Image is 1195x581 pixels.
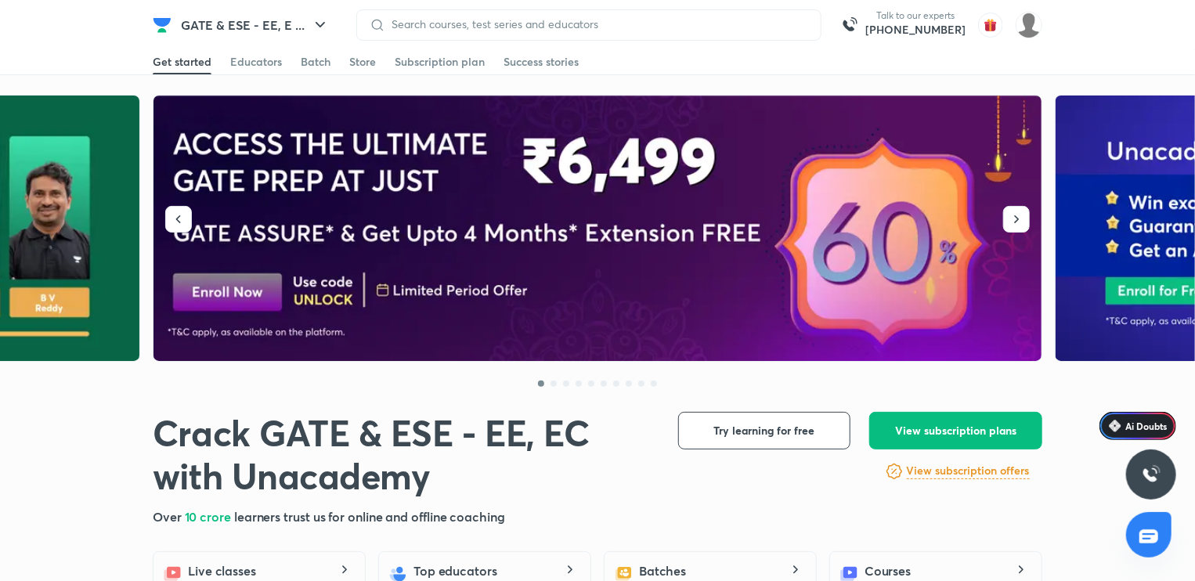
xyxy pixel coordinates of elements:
[301,54,330,70] div: Batch
[230,54,282,70] div: Educators
[865,561,911,580] h5: Courses
[385,18,808,31] input: Search courses, test series and educators
[153,49,211,74] a: Get started
[907,462,1030,481] a: View subscription offers
[869,412,1042,449] button: View subscription plans
[153,54,211,70] div: Get started
[234,508,505,525] span: learners trust us for online and offline coaching
[413,561,497,580] h5: Top educators
[153,508,185,525] span: Over
[185,508,234,525] span: 10 crore
[188,561,256,580] h5: Live classes
[865,22,966,38] a: [PHONE_NUMBER]
[395,49,485,74] a: Subscription plan
[301,49,330,74] a: Batch
[349,54,376,70] div: Store
[1016,12,1042,38] img: Ayush
[907,463,1030,479] h6: View subscription offers
[153,412,653,498] h1: Crack GATE & ESE - EE, EC with Unacademy
[895,423,1016,438] span: View subscription plans
[714,423,815,438] span: Try learning for free
[1125,420,1167,432] span: Ai Doubts
[1142,465,1161,484] img: ttu
[153,16,171,34] img: Company Logo
[171,9,339,41] button: GATE & ESE - EE, E ...
[865,9,966,22] p: Talk to our experts
[349,49,376,74] a: Store
[1099,412,1176,440] a: Ai Doubts
[834,9,865,41] img: call-us
[678,412,850,449] button: Try learning for free
[639,561,686,580] h5: Batches
[504,49,579,74] a: Success stories
[504,54,579,70] div: Success stories
[1109,420,1121,432] img: Icon
[395,54,485,70] div: Subscription plan
[230,49,282,74] a: Educators
[978,13,1003,38] img: avatar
